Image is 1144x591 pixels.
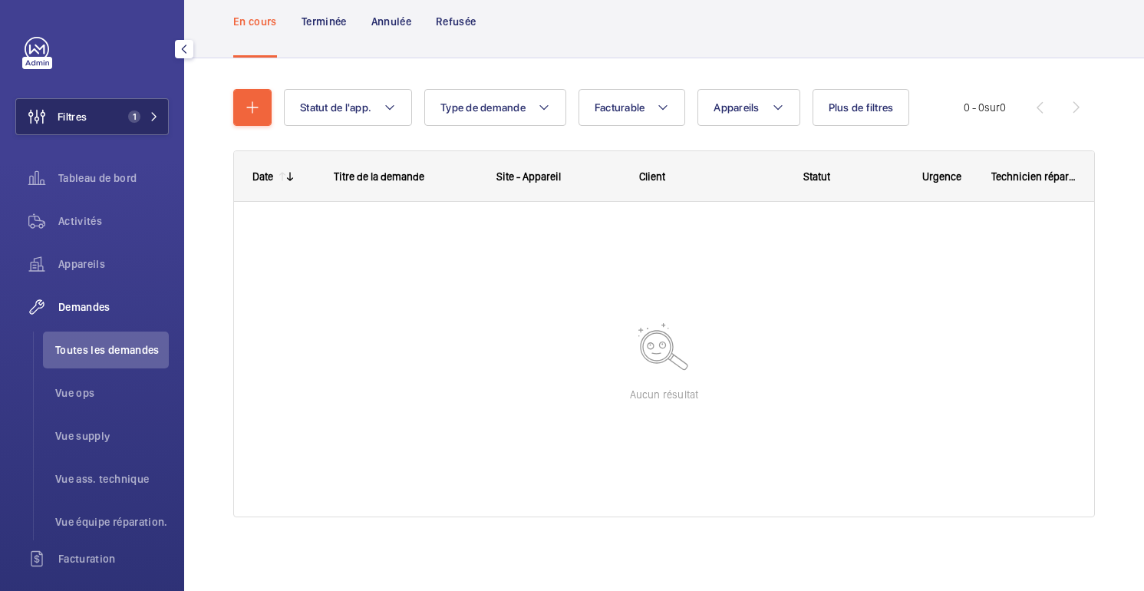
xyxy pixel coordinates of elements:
font: Statut [803,170,830,183]
font: 0 - 0 [964,101,984,114]
font: Titre de la demande [334,170,424,183]
button: Statut de l'app. [284,89,412,126]
font: Appareils [714,101,759,114]
font: Vue supply [55,430,110,442]
font: 0 [1000,101,1006,114]
font: Technicien réparateur [991,170,1093,183]
font: Urgence [922,170,961,183]
font: En cours [233,15,277,28]
font: Appareils [58,258,105,270]
font: Vue ops [55,387,94,399]
button: Filtres1 [15,98,169,135]
font: Site - Appareil [496,170,561,183]
font: Date [252,170,273,183]
font: Annulée [371,15,411,28]
font: Activités [58,215,102,227]
button: Plus de filtres [813,89,910,126]
font: Facturation [58,553,116,565]
font: sur [984,101,1000,114]
font: Filtres [58,111,87,123]
button: Appareils [697,89,799,126]
font: Statut de l'app. [300,101,371,114]
font: Plus de filtres [829,101,894,114]
font: Demandes [58,301,110,313]
font: Terminée [302,15,347,28]
font: Toutes les demandes [55,344,160,356]
font: Facturable [595,101,645,114]
font: Client [639,170,665,183]
button: Type de demande [424,89,566,126]
font: Vue ass. technique [55,473,149,485]
font: Refusée [436,15,476,28]
font: Vue équipe réparation. [55,516,168,528]
button: Facturable [579,89,686,126]
font: 1 [133,111,137,122]
font: Type de demande [440,101,526,114]
font: Tableau de bord [58,172,137,184]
